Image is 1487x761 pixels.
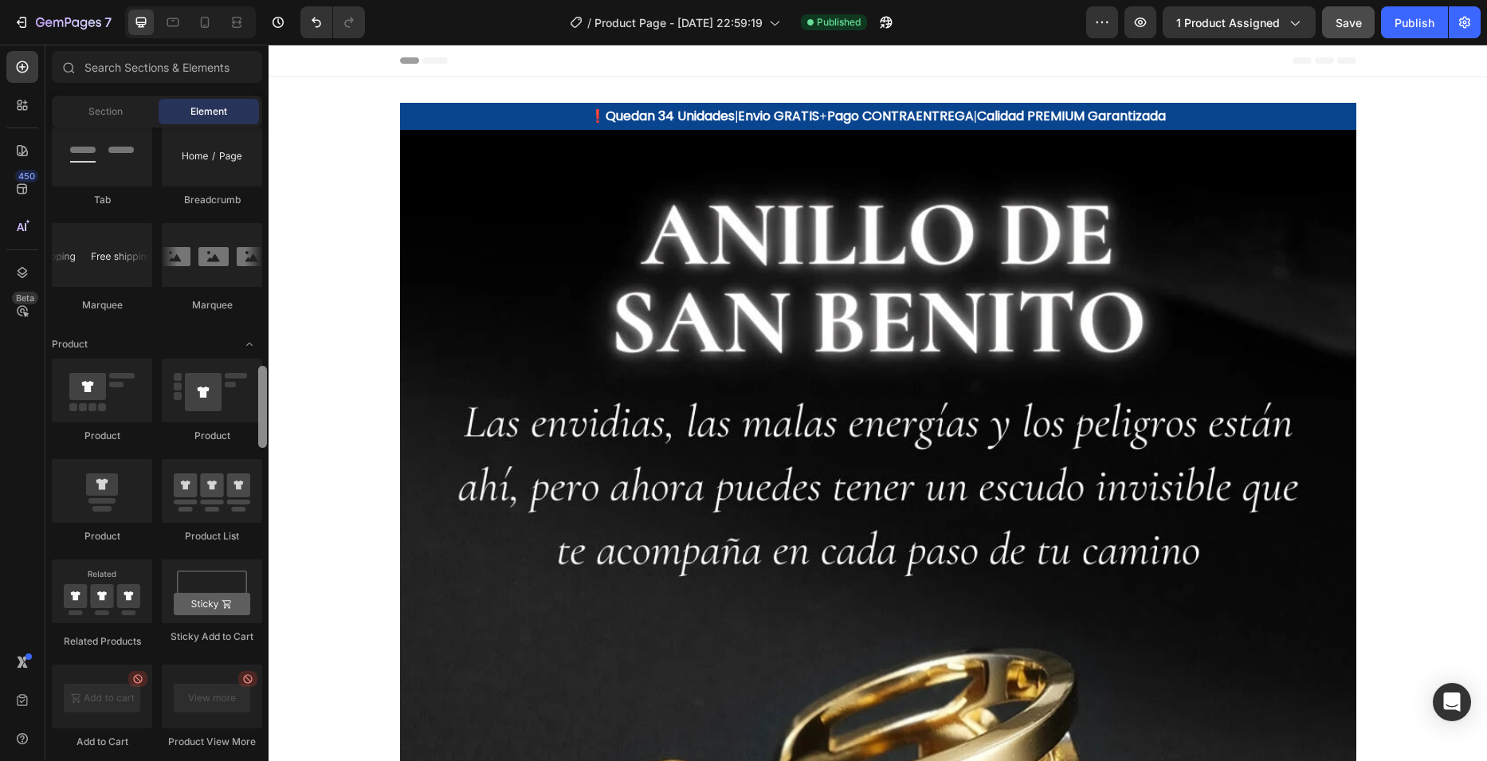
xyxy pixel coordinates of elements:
div: Publish [1395,14,1434,31]
button: Publish [1381,6,1448,38]
div: 450 [15,170,38,182]
span: Product Page - [DATE] 22:59:19 [594,14,763,31]
button: Save [1322,6,1375,38]
div: Product [162,429,262,443]
div: Related Products [52,634,152,649]
div: Product View More [162,735,262,749]
div: Breadcrumb [162,193,262,207]
div: Beta [12,292,38,304]
iframe: Design area [269,45,1487,761]
div: Undo/Redo [300,6,365,38]
div: Product List [162,529,262,543]
div: Open Intercom Messenger [1433,683,1471,721]
span: Section [88,104,123,119]
span: / [587,14,591,31]
input: Search Sections & Elements [52,51,262,83]
div: Marquee [52,298,152,312]
div: Sticky Add to Cart [162,630,262,644]
div: Tab [52,193,152,207]
span: 1 product assigned [1176,14,1280,31]
div: Product [52,529,152,543]
div: Add to Cart [52,735,152,749]
span: Save [1336,16,1362,29]
span: Toggle open [237,331,262,357]
span: Published [817,15,861,29]
div: Product [52,429,152,443]
button: 7 [6,6,119,38]
span: Element [190,104,227,119]
div: Marquee [162,298,262,312]
p: 7 [104,13,112,32]
button: 1 product assigned [1163,6,1316,38]
span: Product [52,337,88,351]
